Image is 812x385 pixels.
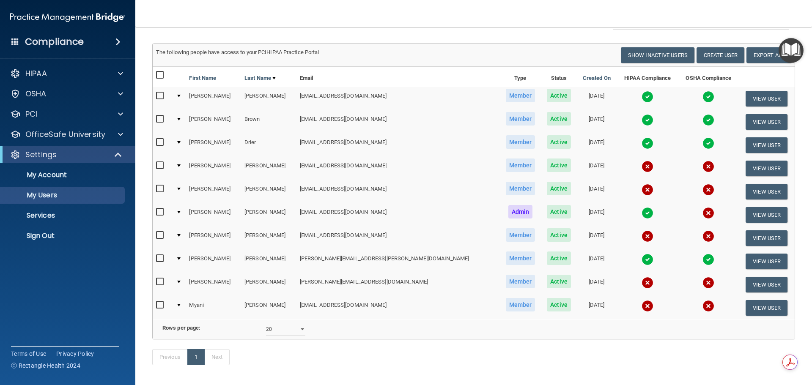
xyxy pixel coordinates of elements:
img: tick.e7d51cea.svg [702,114,714,126]
td: [DATE] [576,87,617,110]
iframe: Drift Widget Chat Controller [666,325,802,359]
td: Brown [241,110,296,134]
a: Created On [583,73,611,83]
span: Ⓒ Rectangle Health 2024 [11,361,80,370]
button: View User [746,184,787,199]
span: Active [547,251,571,265]
span: Active [547,275,571,288]
td: [EMAIL_ADDRESS][DOMAIN_NAME] [296,134,499,157]
img: cross.ca9f0e7f.svg [642,184,653,196]
td: [PERSON_NAME] [186,250,241,273]
button: Create User [697,47,744,63]
button: View User [746,91,787,106]
span: Member [506,89,535,102]
td: [DATE] [576,110,617,134]
p: OSHA [25,89,47,99]
img: cross.ca9f0e7f.svg [702,184,714,196]
img: cross.ca9f0e7f.svg [642,300,653,312]
span: Active [547,89,571,102]
img: cross.ca9f0e7f.svg [702,277,714,289]
img: cross.ca9f0e7f.svg [642,230,653,242]
a: Terms of Use [11,350,46,358]
span: Member [506,135,535,149]
th: Type [499,67,541,87]
span: Member [506,228,535,242]
td: [PERSON_NAME] [241,87,296,110]
img: tick.e7d51cea.svg [642,137,653,149]
button: View User [746,207,787,223]
span: Active [547,228,571,242]
button: View User [746,254,787,269]
p: Sign Out [5,232,121,240]
td: [PERSON_NAME] [186,157,241,180]
button: View User [746,277,787,292]
td: [EMAIL_ADDRESS][DOMAIN_NAME] [296,203,499,227]
td: [EMAIL_ADDRESS][DOMAIN_NAME] [296,296,499,319]
img: tick.e7d51cea.svg [702,137,714,149]
p: HIPAA [25,68,47,79]
td: [EMAIL_ADDRESS][DOMAIN_NAME] [296,180,499,203]
img: PMB logo [10,9,125,26]
td: [DATE] [576,134,617,157]
td: [EMAIL_ADDRESS][DOMAIN_NAME] [296,157,499,180]
th: Status [541,67,577,87]
a: PCI [10,109,123,119]
span: Member [506,112,535,126]
a: Settings [10,150,123,160]
td: [DATE] [576,250,617,273]
img: cross.ca9f0e7f.svg [642,277,653,289]
td: [DATE] [576,227,617,250]
td: [PERSON_NAME] [241,273,296,296]
img: tick.e7d51cea.svg [702,91,714,103]
td: [PERSON_NAME] [186,87,241,110]
a: OfficeSafe University [10,129,123,139]
p: Settings [25,150,57,160]
span: Admin [508,205,533,218]
img: cross.ca9f0e7f.svg [642,161,653,172]
img: tick.e7d51cea.svg [642,114,653,126]
td: [DATE] [576,296,617,319]
td: [PERSON_NAME][EMAIL_ADDRESS][PERSON_NAME][DOMAIN_NAME] [296,250,499,273]
td: [PERSON_NAME] [186,180,241,203]
td: [PERSON_NAME] [186,203,241,227]
td: Myani [186,296,241,319]
button: View User [746,137,787,153]
a: Export All [746,47,791,63]
span: Active [547,112,571,126]
p: PCI [25,109,37,119]
td: [PERSON_NAME] [241,250,296,273]
span: Active [547,298,571,311]
span: Active [547,205,571,218]
span: Member [506,182,535,195]
span: The following people have access to your PCIHIPAA Practice Portal [156,49,319,55]
p: My Users [5,191,121,199]
img: cross.ca9f0e7f.svg [702,161,714,172]
a: First Name [189,73,216,83]
a: HIPAA [10,68,123,79]
td: [PERSON_NAME] [241,157,296,180]
td: [DATE] [576,203,617,227]
td: [DATE] [576,157,617,180]
a: OSHA [10,89,123,99]
img: tick.e7d51cea.svg [642,207,653,219]
td: [DATE] [576,180,617,203]
th: Email [296,67,499,87]
button: View User [746,230,787,246]
img: cross.ca9f0e7f.svg [702,300,714,312]
td: [PERSON_NAME][EMAIL_ADDRESS][DOMAIN_NAME] [296,273,499,296]
span: Active [547,158,571,172]
td: [EMAIL_ADDRESS][DOMAIN_NAME] [296,110,499,134]
img: cross.ca9f0e7f.svg [702,230,714,242]
td: [EMAIL_ADDRESS][DOMAIN_NAME] [296,227,499,250]
td: Drier [241,134,296,157]
button: Open Resource Center [779,38,804,63]
h4: Compliance [25,36,84,48]
p: My Account [5,171,121,179]
td: [PERSON_NAME] [186,227,241,250]
span: Member [506,251,535,265]
td: [DATE] [576,273,617,296]
span: Active [547,135,571,149]
span: Active [547,182,571,195]
span: Member [506,275,535,288]
td: [PERSON_NAME] [241,203,296,227]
